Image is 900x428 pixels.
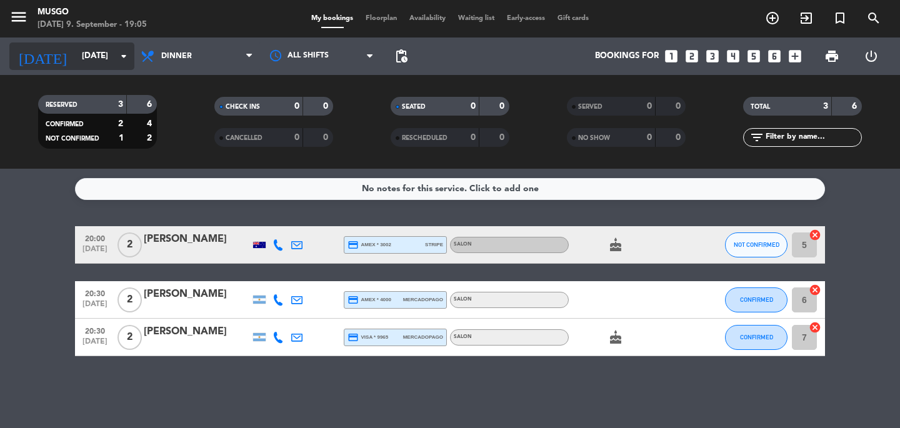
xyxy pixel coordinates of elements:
span: NO SHOW [578,135,610,141]
strong: 0 [647,102,652,111]
span: RESERVED [46,102,77,108]
i: credit_card [347,239,359,251]
span: Waiting list [452,15,501,22]
span: SERVED [578,104,602,110]
strong: 2 [147,134,154,142]
button: CONFIRMED [725,287,787,312]
i: cancel [809,284,821,296]
i: looks_two [684,48,700,64]
span: 2 [117,325,142,350]
span: TOTAL [751,104,770,110]
span: Gift cards [551,15,595,22]
button: NOT CONFIRMED [725,232,787,257]
strong: 1 [119,134,124,142]
i: cancel [809,321,821,334]
span: visa * 9965 [347,332,388,343]
div: [PERSON_NAME] [144,231,250,247]
i: add_circle_outline [765,11,780,26]
span: [DATE] [79,300,111,314]
i: looks_one [663,48,679,64]
span: 2 [117,232,142,257]
strong: 0 [499,133,507,142]
strong: 0 [676,133,683,142]
span: pending_actions [394,49,409,64]
i: looks_6 [766,48,782,64]
span: 20:30 [79,323,111,337]
i: add_box [787,48,803,64]
i: cake [608,330,623,345]
span: CONFIRMED [46,121,84,127]
strong: 0 [323,133,331,142]
span: CANCELLED [226,135,262,141]
span: My bookings [305,15,359,22]
span: print [824,49,839,64]
strong: 6 [147,100,154,109]
span: NOT CONFIRMED [734,241,779,248]
span: SALON [454,334,472,339]
span: amex * 3002 [347,239,391,251]
strong: 3 [823,102,828,111]
strong: 3 [118,100,123,109]
span: stripe [425,241,443,249]
strong: 0 [294,133,299,142]
i: credit_card [347,332,359,343]
span: 2 [117,287,142,312]
span: CONFIRMED [740,296,773,303]
span: 20:30 [79,286,111,300]
span: RESCHEDULED [402,135,447,141]
span: SALON [454,297,472,302]
i: cancel [809,229,821,241]
strong: 2 [118,119,123,128]
span: Early-access [501,15,551,22]
div: Musgo [37,6,147,19]
button: menu [9,7,28,31]
i: exit_to_app [799,11,814,26]
i: turned_in_not [832,11,847,26]
i: cake [608,237,623,252]
div: [DATE] 9. September - 19:05 [37,19,147,31]
strong: 0 [471,102,476,111]
input: Filter by name... [764,131,861,144]
i: [DATE] [9,42,76,70]
span: Dinner [161,52,192,61]
span: Floorplan [359,15,403,22]
i: filter_list [749,130,764,145]
span: [DATE] [79,245,111,259]
div: [PERSON_NAME] [144,286,250,302]
i: power_settings_new [864,49,879,64]
i: menu [9,7,28,26]
span: CHECK INS [226,104,260,110]
span: SEATED [402,104,426,110]
span: amex * 4000 [347,294,391,306]
div: No notes for this service. Click to add one [362,182,539,196]
strong: 6 [852,102,859,111]
i: search [866,11,881,26]
i: looks_4 [725,48,741,64]
span: NOT CONFIRMED [46,136,99,142]
span: 20:00 [79,231,111,245]
div: [PERSON_NAME] [144,324,250,340]
strong: 0 [647,133,652,142]
strong: 0 [471,133,476,142]
i: looks_3 [704,48,721,64]
strong: 0 [676,102,683,111]
span: CONFIRMED [740,334,773,341]
span: Availability [403,15,452,22]
i: looks_5 [746,48,762,64]
span: mercadopago [403,296,443,304]
span: Bookings for [595,51,659,61]
i: credit_card [347,294,359,306]
strong: 0 [294,102,299,111]
span: SALON [454,242,472,247]
span: [DATE] [79,337,111,352]
span: mercadopago [403,333,443,341]
strong: 0 [499,102,507,111]
strong: 0 [323,102,331,111]
i: arrow_drop_down [116,49,131,64]
strong: 4 [147,119,154,128]
div: LOG OUT [851,37,891,75]
button: CONFIRMED [725,325,787,350]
